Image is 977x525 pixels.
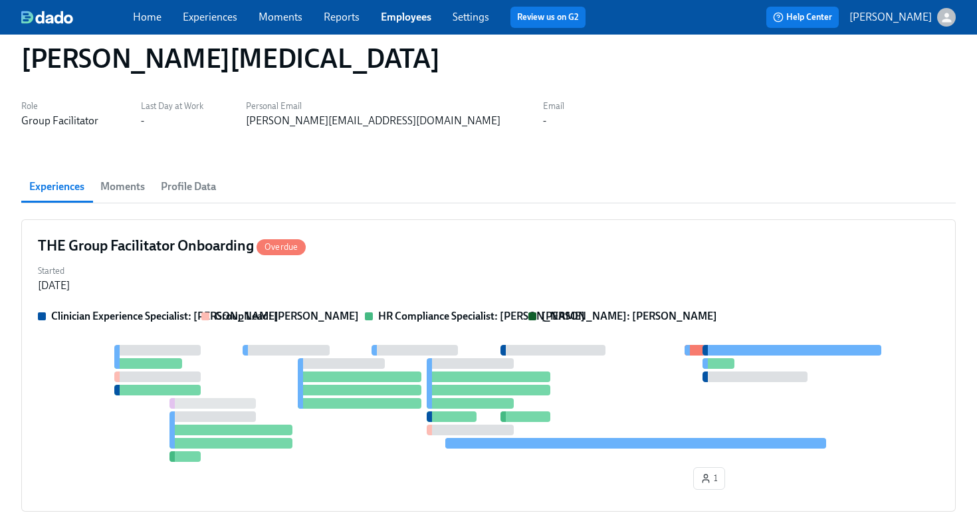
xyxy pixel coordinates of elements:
[215,310,359,322] strong: Group Lead: [PERSON_NAME]
[38,236,306,256] h4: THE Group Facilitator Onboarding
[21,114,98,128] div: Group Facilitator
[246,99,500,114] label: Personal Email
[693,467,725,490] button: 1
[183,11,237,23] a: Experiences
[378,310,585,322] strong: HR Compliance Specialist: [PERSON_NAME]
[259,11,302,23] a: Moments
[849,10,932,25] p: [PERSON_NAME]
[517,11,579,24] a: Review us on G2
[453,11,489,23] a: Settings
[38,264,70,278] label: Started
[21,11,133,24] a: dado
[510,7,586,28] button: Review us on G2
[324,11,360,23] a: Reports
[246,114,500,128] div: [PERSON_NAME][EMAIL_ADDRESS][DOMAIN_NAME]
[849,8,956,27] button: [PERSON_NAME]
[701,472,718,485] span: 1
[161,177,216,196] span: Profile Data
[133,11,162,23] a: Home
[21,99,98,114] label: Role
[543,114,546,128] div: -
[21,11,73,24] img: dado
[100,177,145,196] span: Moments
[38,278,70,293] div: [DATE]
[51,310,278,322] strong: Clinician Experience Specialist: [PERSON_NAME]
[21,43,439,74] h1: [PERSON_NAME][MEDICAL_DATA]
[141,99,203,114] label: Last Day at Work
[766,7,839,28] button: Help Center
[381,11,431,23] a: Employees
[29,177,84,196] span: Experiences
[141,114,144,128] div: -
[773,11,832,24] span: Help Center
[543,99,564,114] label: Email
[257,242,306,252] span: Overdue
[542,310,717,322] strong: [PERSON_NAME]: [PERSON_NAME]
